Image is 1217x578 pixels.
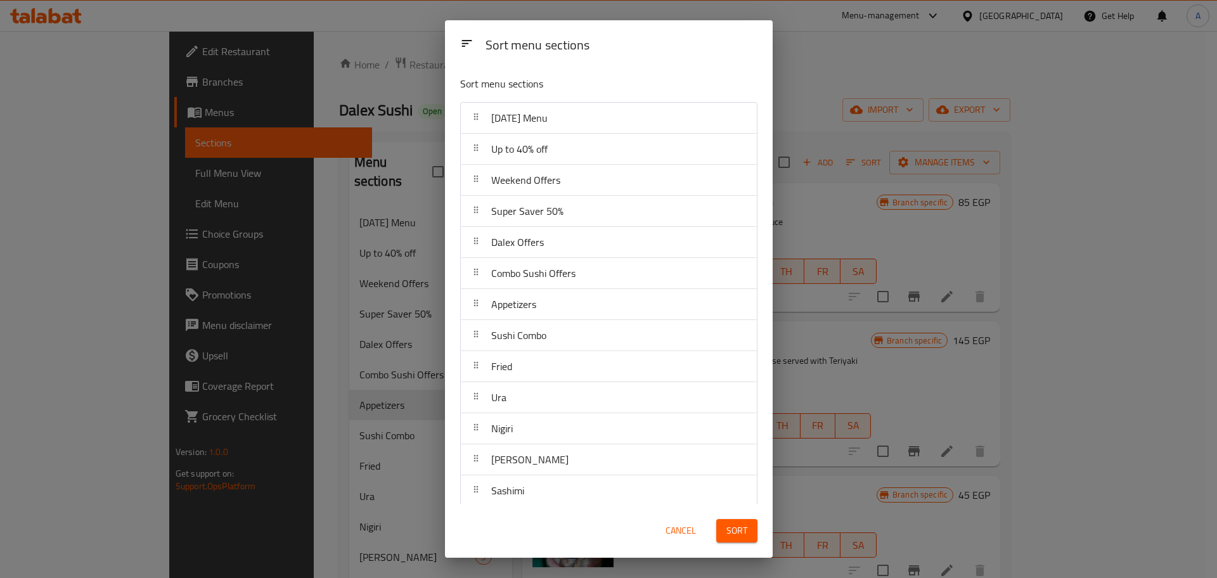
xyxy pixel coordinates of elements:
[660,519,701,543] button: Cancel
[491,233,544,252] span: Dalex Offers
[461,382,757,413] div: Ura
[460,76,696,92] p: Sort menu sections
[666,523,696,539] span: Cancel
[461,351,757,382] div: Fried
[461,258,757,289] div: Combo Sushi Offers
[491,419,513,438] span: Nigiri
[461,134,757,165] div: Up to 40% off
[461,227,757,258] div: Dalex Offers
[491,388,506,407] span: Ura
[461,475,757,506] div: Sashimi
[461,165,757,196] div: Weekend Offers
[461,320,757,351] div: Sushi Combo
[491,295,536,314] span: Appetizers
[491,357,512,376] span: Fried
[461,413,757,444] div: Nigiri
[491,264,576,283] span: Combo Sushi Offers
[491,326,546,345] span: Sushi Combo
[491,450,569,469] span: [PERSON_NAME]
[491,139,548,158] span: Up to 40% off
[491,108,548,127] span: [DATE] Menu
[491,202,563,221] span: Super Saver 50%
[461,444,757,475] div: [PERSON_NAME]
[480,32,763,60] div: Sort menu sections
[491,170,560,189] span: Weekend Offers
[461,196,757,227] div: Super Saver 50%
[726,523,747,539] span: Sort
[491,481,524,500] span: Sashimi
[716,519,757,543] button: Sort
[461,103,757,134] div: [DATE] Menu
[461,289,757,320] div: Appetizers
